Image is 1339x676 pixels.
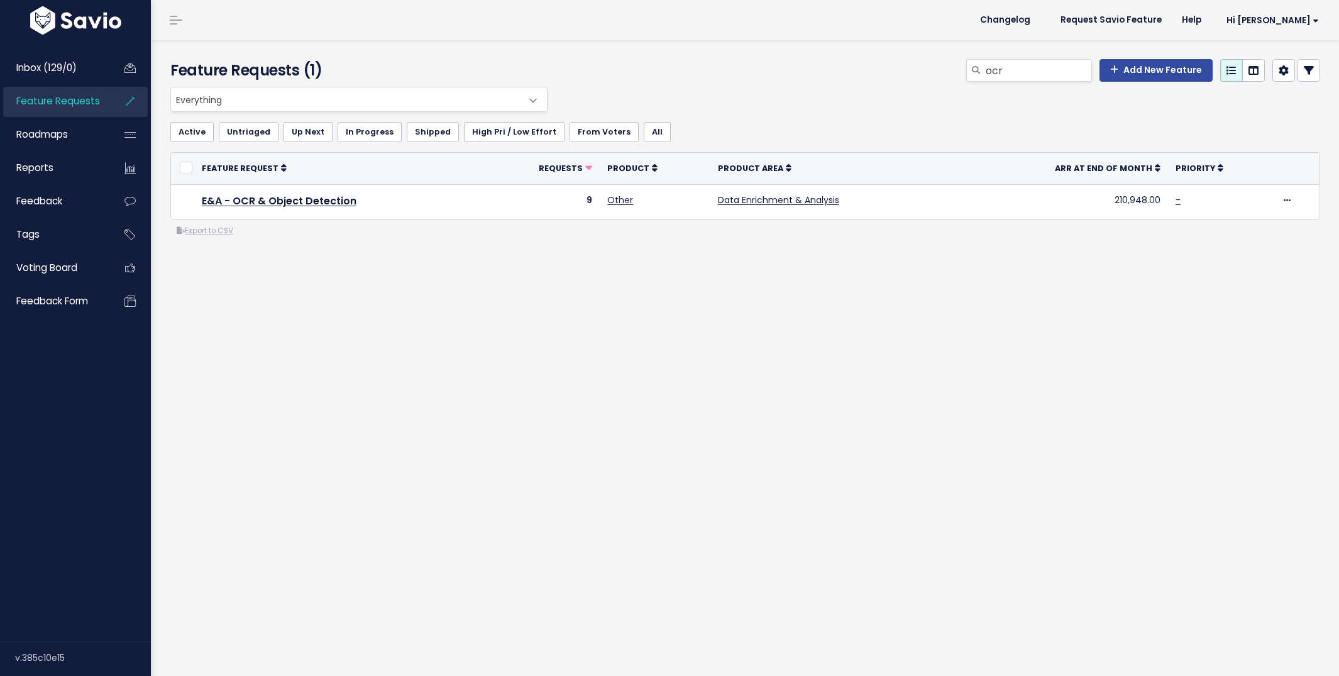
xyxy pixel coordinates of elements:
a: Feedback form [3,287,104,316]
a: Tags [3,220,104,249]
h4: Feature Requests (1) [170,59,541,82]
a: - [1176,194,1181,206]
a: Add New Feature [1099,59,1213,82]
a: Help [1172,11,1211,30]
a: Active [170,122,214,142]
span: Roadmaps [16,128,68,141]
a: High Pri / Low Effort [464,122,565,142]
a: E&A - OCR & Object Detection [202,194,356,208]
a: Other [607,194,633,206]
a: Voting Board [3,253,104,282]
span: Reports [16,161,53,174]
span: Feature Requests [16,94,100,108]
span: Everything [171,87,522,111]
a: Up Next [284,122,333,142]
input: Search features... [984,59,1092,82]
span: Requests [539,163,583,174]
a: From Voters [570,122,639,142]
span: Tags [16,228,40,241]
span: Product Area [718,163,783,174]
td: 9 [484,184,600,219]
a: Product Area [718,162,791,174]
span: Feedback form [16,294,88,308]
ul: Filter feature requests [170,122,1320,142]
a: Untriaged [219,122,278,142]
a: Requests [539,162,592,174]
span: Feedback [16,194,62,208]
img: logo-white.9d6f32f41409.svg [27,6,124,35]
a: Request Savio Feature [1050,11,1172,30]
span: Feature Request [202,163,278,174]
span: Priority [1176,163,1215,174]
a: Feature Requests [3,87,104,116]
span: ARR at End of Month [1055,163,1152,174]
a: All [644,122,671,142]
a: Priority [1176,162,1223,174]
a: Feedback [3,187,104,216]
span: Voting Board [16,261,77,274]
a: Export to CSV [177,226,233,236]
a: In Progress [338,122,402,142]
a: Shipped [407,122,459,142]
span: Hi [PERSON_NAME] [1226,16,1319,25]
a: Feature Request [202,162,287,174]
a: Hi [PERSON_NAME] [1211,11,1329,30]
a: Data Enrichment & Analysis [718,194,839,206]
td: 210,948.00 [964,184,1168,219]
a: Reports [3,153,104,182]
span: Everything [170,87,548,112]
div: v.385c10e15 [15,641,151,674]
a: ARR at End of Month [1055,162,1160,174]
span: Inbox (129/0) [16,61,77,74]
a: Inbox (129/0) [3,53,104,82]
span: Product [607,163,649,174]
a: Roadmaps [3,120,104,149]
span: Changelog [980,16,1030,25]
a: Product [607,162,658,174]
